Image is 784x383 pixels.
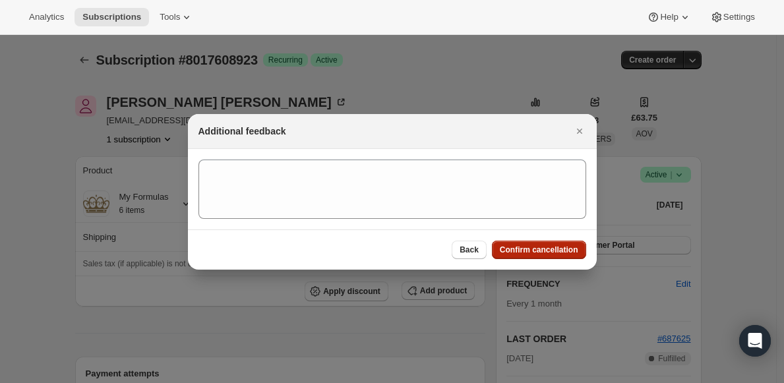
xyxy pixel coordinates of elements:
[723,12,755,22] span: Settings
[492,241,586,259] button: Confirm cancellation
[29,12,64,22] span: Analytics
[702,8,763,26] button: Settings
[500,245,578,255] span: Confirm cancellation
[160,12,180,22] span: Tools
[82,12,141,22] span: Subscriptions
[198,125,286,138] h2: Additional feedback
[460,245,479,255] span: Back
[452,241,487,259] button: Back
[570,122,589,140] button: Close
[639,8,699,26] button: Help
[660,12,678,22] span: Help
[75,8,149,26] button: Subscriptions
[21,8,72,26] button: Analytics
[152,8,201,26] button: Tools
[739,325,771,357] div: Open Intercom Messenger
